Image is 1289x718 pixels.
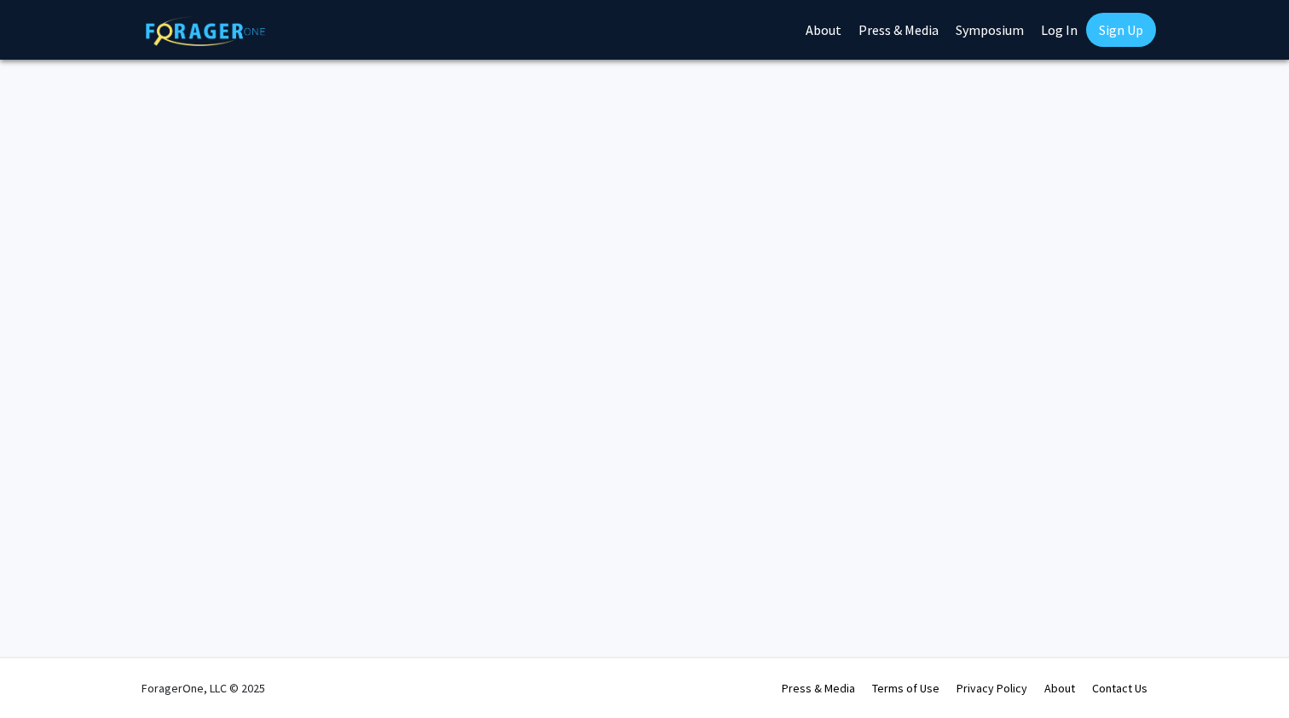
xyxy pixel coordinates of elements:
[142,658,265,718] div: ForagerOne, LLC © 2025
[1044,680,1075,696] a: About
[957,680,1027,696] a: Privacy Policy
[146,16,265,46] img: ForagerOne Logo
[782,680,855,696] a: Press & Media
[1092,680,1147,696] a: Contact Us
[1086,13,1156,47] a: Sign Up
[872,680,939,696] a: Terms of Use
